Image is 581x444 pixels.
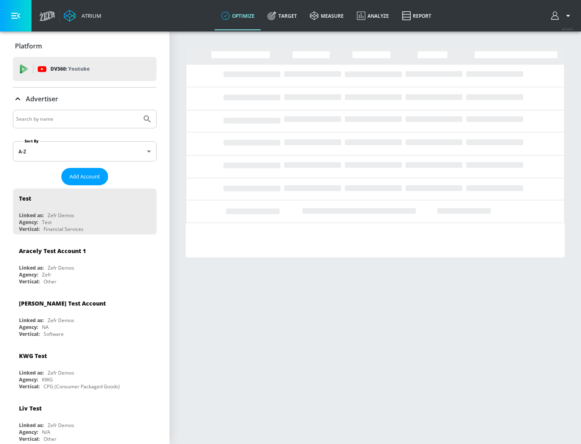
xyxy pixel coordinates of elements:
[395,1,438,30] a: Report
[48,422,74,429] div: Zefr Demos
[44,226,84,232] div: Financial Services
[48,212,74,219] div: Zefr Demos
[13,241,157,287] div: Aracely Test Account 1Linked as:Zefr DemosAgency:ZefrVertical:Other
[19,299,106,307] div: [PERSON_NAME] Test Account
[44,436,56,442] div: Other
[19,331,40,337] div: Vertical:
[19,247,86,255] div: Aracely Test Account 1
[19,219,38,226] div: Agency:
[42,219,52,226] div: Test
[13,293,157,339] div: [PERSON_NAME] Test AccountLinked as:Zefr DemosAgency:NAVertical:Software
[19,271,38,278] div: Agency:
[13,88,157,110] div: Advertiser
[13,57,157,81] div: DV360: Youtube
[19,317,44,324] div: Linked as:
[562,27,573,31] span: v 4.24.0
[19,278,40,285] div: Vertical:
[23,138,40,144] label: Sort By
[48,369,74,376] div: Zefr Demos
[215,1,261,30] a: optimize
[16,114,138,124] input: Search by name
[19,369,44,376] div: Linked as:
[350,1,395,30] a: Analyze
[42,429,50,436] div: N/A
[19,376,38,383] div: Agency:
[48,264,74,271] div: Zefr Demos
[13,188,157,235] div: TestLinked as:Zefr DemosAgency:TestVertical:Financial Services
[19,226,40,232] div: Vertical:
[44,383,120,390] div: CPG (Consumer Packaged Goods)
[19,352,47,360] div: KWG Test
[19,429,38,436] div: Agency:
[19,422,44,429] div: Linked as:
[50,65,90,73] p: DV360:
[42,324,49,331] div: NA
[13,346,157,392] div: KWG TestLinked as:Zefr DemosAgency:KWGVertical:CPG (Consumer Packaged Goods)
[19,324,38,331] div: Agency:
[69,172,100,181] span: Add Account
[42,376,53,383] div: KWG
[44,278,56,285] div: Other
[68,65,90,73] p: Youtube
[19,383,40,390] div: Vertical:
[48,317,74,324] div: Zefr Demos
[303,1,350,30] a: measure
[44,331,64,337] div: Software
[19,212,44,219] div: Linked as:
[13,35,157,57] div: Platform
[261,1,303,30] a: Target
[64,10,101,22] a: Atrium
[19,404,42,412] div: Liv Test
[19,436,40,442] div: Vertical:
[19,195,31,202] div: Test
[42,271,51,278] div: Zefr
[61,168,108,185] button: Add Account
[78,12,101,19] div: Atrium
[19,264,44,271] div: Linked as:
[15,42,42,50] p: Platform
[26,94,58,103] p: Advertiser
[13,141,157,161] div: A-Z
